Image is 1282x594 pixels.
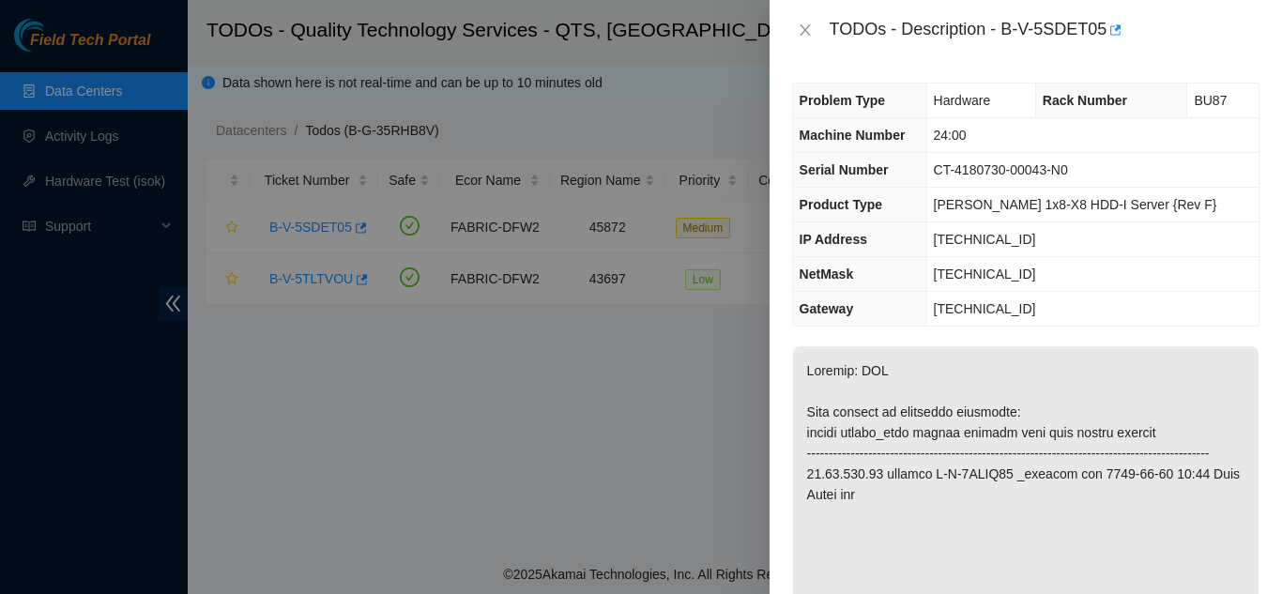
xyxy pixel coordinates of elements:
div: TODOs - Description - B-V-5SDET05 [830,15,1259,45]
span: 24:00 [934,128,967,143]
span: Rack Number [1043,93,1127,108]
span: close [798,23,813,38]
span: [TECHNICAL_ID] [934,301,1036,316]
span: CT-4180730-00043-N0 [934,162,1068,177]
span: [TECHNICAL_ID] [934,232,1036,247]
span: IP Address [800,232,867,247]
span: Problem Type [800,93,886,108]
span: Machine Number [800,128,906,143]
span: Hardware [934,93,991,108]
span: Gateway [800,301,854,316]
span: NetMask [800,267,854,282]
span: [TECHNICAL_ID] [934,267,1036,282]
button: Close [792,22,818,39]
span: Product Type [800,197,882,212]
span: Serial Number [800,162,889,177]
span: [PERSON_NAME] 1x8-X8 HDD-I Server {Rev F} [934,197,1217,212]
span: BU87 [1194,93,1227,108]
